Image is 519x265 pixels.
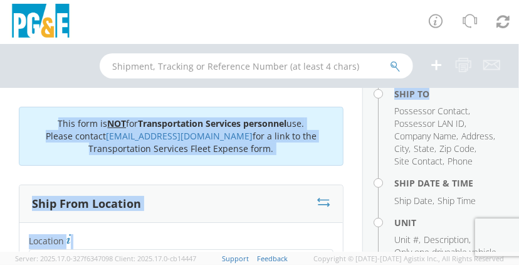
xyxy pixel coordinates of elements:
div: This form is for use. Please contact for a link to the Transportation Services Fleet Expense form. [19,107,343,166]
span: Description [424,234,469,246]
span: Phone [448,155,473,167]
span: Ship Time [438,195,476,207]
span: Company Name [394,130,456,142]
li: , [461,130,495,143]
li: , [394,130,458,143]
span: Zip Code [439,143,474,154]
a: Feedback [257,254,288,263]
li: , [394,117,466,130]
span: Client: 2025.17.0-cb14447 [115,254,196,263]
span: Unit # [394,234,419,246]
li: , [414,143,436,155]
li: , [394,143,411,155]
span: Site Contact [394,155,443,167]
li: , [424,234,471,246]
input: Shipment, Tracking or Reference Number (at least 4 chars) [100,53,413,78]
img: pge-logo-06675f144f4cfa6a6814.png [9,4,72,41]
b: Transportation Services personnel [139,117,287,129]
span: Server: 2025.17.0-327f6347098 [15,254,113,263]
span: Copyright © [DATE]-[DATE] Agistix Inc., All Rights Reserved [313,254,504,264]
h4: Ship To [394,89,510,99]
span: Address [461,130,493,142]
li: , [439,143,476,155]
h4: Ship Date & Time [394,178,510,188]
span: Ship Date [394,195,432,207]
h3: Ship From Location [32,198,141,210]
li: , [394,195,434,207]
li: , [394,105,470,117]
span: City [394,143,409,154]
li: , [394,155,444,168]
u: NOT [108,117,127,129]
span: Possessor Contact [394,105,468,117]
span: Possessor LAN ID [394,117,464,129]
span: State [414,143,434,154]
h4: Unit [394,218,510,227]
a: Support [222,254,249,263]
li: , [394,234,421,246]
a: [EMAIL_ADDRESS][DOMAIN_NAME] [106,130,253,142]
span: Location [29,235,64,247]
